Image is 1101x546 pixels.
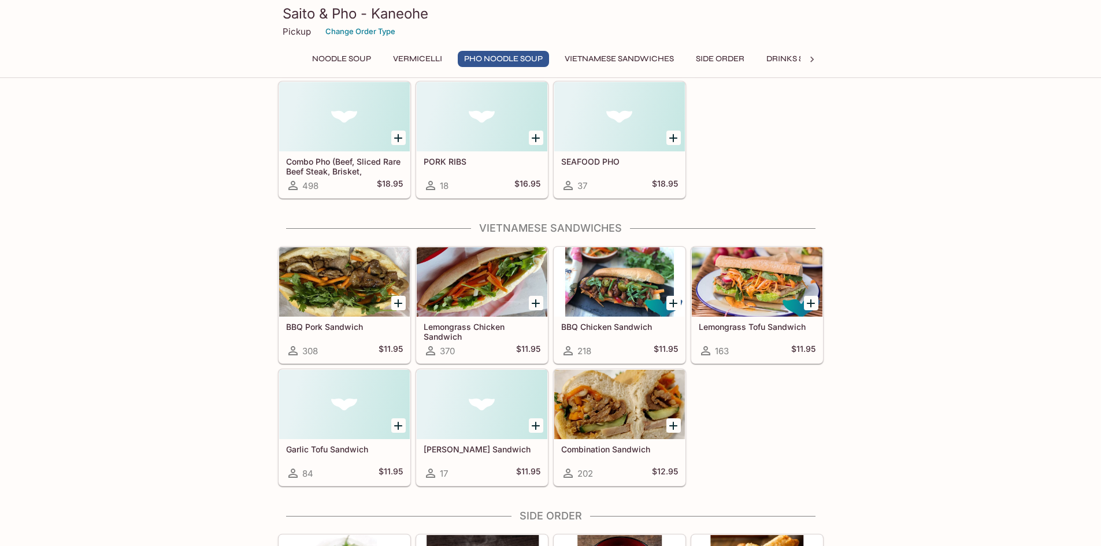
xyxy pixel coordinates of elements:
[529,296,543,310] button: Add Lemongrass Chicken Sandwich
[417,370,547,439] div: Pate Sandwich
[278,510,824,522] h4: Side Order
[554,81,685,198] a: SEAFOOD PHO37$18.95
[554,370,685,439] div: Combination Sandwich
[440,468,448,479] span: 17
[279,247,410,317] div: BBQ Pork Sandwich
[558,51,680,67] button: Vietnamese Sandwiches
[417,247,547,317] div: Lemongrass Chicken Sandwich
[279,370,410,439] div: Garlic Tofu Sandwich
[391,418,406,433] button: Add Garlic Tofu Sandwich
[279,81,410,198] a: Combo Pho (Beef, Sliced Rare Beef Steak, Brisket, Meatballs, Tripe and Tendon)498$18.95
[377,179,403,192] h5: $18.95
[561,444,678,454] h5: Combination Sandwich
[666,131,681,145] button: Add SEAFOOD PHO
[286,444,403,454] h5: Garlic Tofu Sandwich
[715,346,729,356] span: 163
[691,247,823,363] a: Lemongrass Tofu Sandwich163$11.95
[666,296,681,310] button: Add BBQ Chicken Sandwich
[514,179,540,192] h5: $16.95
[424,322,540,341] h5: Lemongrass Chicken Sandwich
[387,51,448,67] button: Vermicelli
[424,157,540,166] h5: PORK RIBS
[804,296,818,310] button: Add Lemongrass Tofu Sandwich
[416,369,548,486] a: [PERSON_NAME] Sandwich17$11.95
[577,468,593,479] span: 202
[278,222,824,235] h4: Vietnamese Sandwiches
[279,369,410,486] a: Garlic Tofu Sandwich84$11.95
[320,23,401,40] button: Change Order Type
[561,157,678,166] h5: SEAFOOD PHO
[302,180,318,191] span: 498
[561,322,678,332] h5: BBQ Chicken Sandwich
[279,82,410,151] div: Combo Pho (Beef, Sliced Rare Beef Steak, Brisket, Meatballs, Tripe and Tendon)
[529,131,543,145] button: Add PORK RIBS
[458,51,549,67] button: Pho Noodle Soup
[760,51,852,67] button: Drinks & Desserts
[279,247,410,363] a: BBQ Pork Sandwich308$11.95
[283,26,311,37] p: Pickup
[440,180,448,191] span: 18
[554,247,685,363] a: BBQ Chicken Sandwich218$11.95
[791,344,815,358] h5: $11.95
[286,322,403,332] h5: BBQ Pork Sandwich
[692,247,822,317] div: Lemongrass Tofu Sandwich
[416,247,548,363] a: Lemongrass Chicken Sandwich370$11.95
[516,344,540,358] h5: $11.95
[554,82,685,151] div: SEAFOOD PHO
[516,466,540,480] h5: $11.95
[416,81,548,198] a: PORK RIBS18$16.95
[652,466,678,480] h5: $12.95
[577,180,587,191] span: 37
[391,131,406,145] button: Add Combo Pho (Beef, Sliced Rare Beef Steak, Brisket, Meatballs, Tripe and Tendon)
[302,468,313,479] span: 84
[554,369,685,486] a: Combination Sandwich202$12.95
[666,418,681,433] button: Add Combination Sandwich
[689,51,751,67] button: Side Order
[286,157,403,176] h5: Combo Pho (Beef, Sliced Rare Beef Steak, Brisket, Meatballs, Tripe and Tendon)
[417,82,547,151] div: PORK RIBS
[652,179,678,192] h5: $18.95
[554,247,685,317] div: BBQ Chicken Sandwich
[379,344,403,358] h5: $11.95
[699,322,815,332] h5: Lemongrass Tofu Sandwich
[302,346,318,356] span: 308
[379,466,403,480] h5: $11.95
[577,346,591,356] span: 218
[440,346,455,356] span: 370
[283,5,819,23] h3: Saito & Pho - Kaneohe
[306,51,377,67] button: Noodle Soup
[654,344,678,358] h5: $11.95
[529,418,543,433] button: Add Pate Sandwich
[391,296,406,310] button: Add BBQ Pork Sandwich
[424,444,540,454] h5: [PERSON_NAME] Sandwich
